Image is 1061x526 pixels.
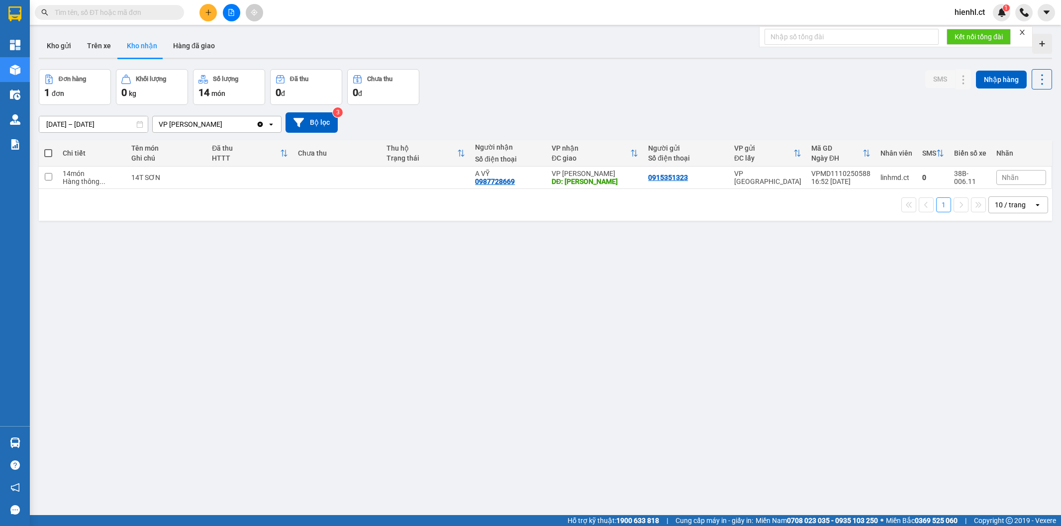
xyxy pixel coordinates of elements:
[159,119,222,129] div: VP [PERSON_NAME]
[648,154,724,162] div: Số điện thoại
[996,149,1046,157] div: Nhãn
[729,140,806,167] th: Toggle SortBy
[475,143,542,151] div: Người nhận
[213,76,238,83] div: Số lượng
[947,29,1011,45] button: Kết nối tổng đài
[922,174,944,181] div: 0
[290,76,308,83] div: Đã thu
[251,9,258,16] span: aim
[915,517,958,525] strong: 0369 525 060
[281,89,285,97] span: đ
[386,144,457,152] div: Thu hộ
[198,87,209,98] span: 14
[131,154,202,162] div: Ghi chú
[1034,201,1042,209] svg: open
[129,89,136,97] span: kg
[10,483,20,492] span: notification
[211,89,225,97] span: món
[382,140,470,167] th: Toggle SortBy
[207,140,293,167] th: Toggle SortBy
[353,87,358,98] span: 0
[1003,4,1010,11] sup: 1
[947,6,993,18] span: hienhl.ct
[136,76,166,83] div: Khối lượng
[880,174,912,181] div: linhmd.ct
[386,154,457,162] div: Trạng thái
[1038,4,1055,21] button: caret-down
[63,149,121,157] div: Chi tiết
[99,177,105,185] span: ...
[734,144,793,152] div: VP gửi
[1006,517,1013,524] span: copyright
[925,70,955,88] button: SMS
[10,438,20,448] img: warehouse-icon
[223,119,224,129] input: Selected VP Hồng Lĩnh.
[223,4,240,21] button: file-add
[811,170,870,177] div: VPMD1110250588
[997,8,1006,17] img: icon-new-feature
[734,154,793,162] div: ĐC lấy
[880,519,883,523] span: ⚪️
[806,140,875,167] th: Toggle SortBy
[765,29,939,45] input: Nhập số tổng đài
[8,6,21,21] img: logo-vxr
[922,149,936,157] div: SMS
[55,7,172,18] input: Tìm tên, số ĐT hoặc mã đơn
[131,174,202,181] div: 14T SƠN
[52,89,64,97] span: đơn
[193,69,265,105] button: Số lượng14món
[475,155,542,163] div: Số điện thoại
[228,9,235,16] span: file-add
[1032,34,1052,54] div: Tạo kho hàng mới
[880,149,912,157] div: Nhân viên
[333,107,343,117] sup: 3
[936,197,951,212] button: 1
[954,170,986,185] div: 38B-006.11
[10,89,20,100] img: warehouse-icon
[811,154,863,162] div: Ngày ĐH
[1019,29,1026,36] span: close
[552,154,630,162] div: ĐC giao
[811,144,863,152] div: Mã GD
[648,144,724,152] div: Người gửi
[1020,8,1029,17] img: phone-icon
[131,144,202,152] div: Tên món
[475,170,542,177] div: A VỸ
[10,114,20,125] img: warehouse-icon
[121,87,127,98] span: 0
[1002,174,1019,181] span: Nhãn
[734,170,801,185] div: VP [GEOGRAPHIC_DATA]
[119,34,165,58] button: Kho nhận
[995,200,1026,210] div: 10 / trang
[63,177,121,185] div: Hàng thông thường
[616,517,659,525] strong: 1900 633 818
[10,460,20,470] span: question-circle
[256,120,264,128] svg: Clear value
[552,170,638,177] div: VP [PERSON_NAME]
[276,87,281,98] span: 0
[59,76,86,83] div: Đơn hàng
[212,154,280,162] div: HTTT
[199,4,217,21] button: plus
[246,4,263,21] button: aim
[787,517,878,525] strong: 0708 023 035 - 0935 103 250
[267,120,275,128] svg: open
[10,139,20,150] img: solution-icon
[79,34,119,58] button: Trên xe
[347,69,419,105] button: Chưa thu0đ
[39,69,111,105] button: Đơn hàng1đơn
[10,505,20,515] span: message
[552,177,638,185] div: DĐ: HỒNG LĨNH
[552,144,630,152] div: VP nhận
[286,112,338,133] button: Bộ lọc
[648,174,688,181] div: 0915351323
[270,69,342,105] button: Đã thu0đ
[475,177,515,185] div: 0987728669
[667,515,668,526] span: |
[39,116,148,132] input: Select a date range.
[675,515,753,526] span: Cung cấp máy in - giấy in:
[1042,8,1051,17] span: caret-down
[367,76,392,83] div: Chưa thu
[886,515,958,526] span: Miền Bắc
[547,140,643,167] th: Toggle SortBy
